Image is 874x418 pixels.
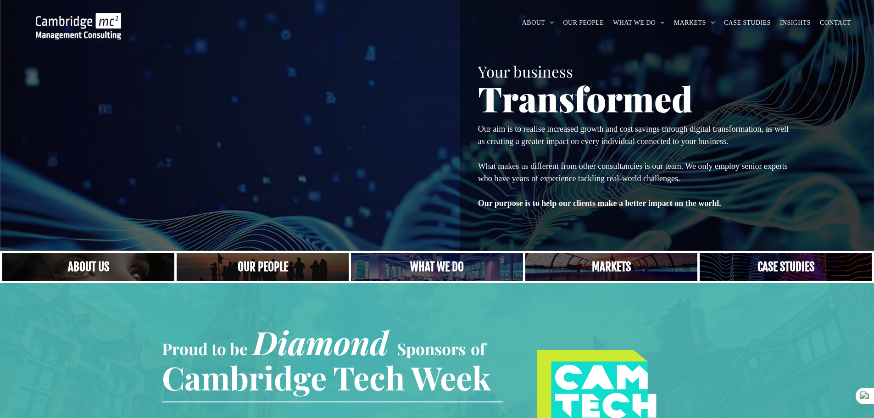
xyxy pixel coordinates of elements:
span: Transformed [478,75,693,121]
a: ABOUT [518,16,559,30]
img: Go to Homepage [36,13,121,39]
a: Close up of woman's face, centered on her eyes [2,253,174,281]
a: CONTACT [815,16,856,30]
span: Our aim is to realise increased growth and cost savings through digital transformation, as well a... [478,124,789,146]
span: Diamond [253,320,389,363]
a: INSIGHTS [775,16,815,30]
a: A yoga teacher lifting his whole body off the ground in the peacock pose [351,253,523,281]
a: A crowd in silhouette at sunset, on a rise or lookout point [177,253,349,281]
span: Your business [478,61,573,81]
span: Sponsors [397,338,466,359]
span: Cambridge Tech Week [162,356,491,399]
a: CASE STUDIES [719,16,775,30]
a: WHAT WE DO [608,16,669,30]
a: OUR PEOPLE [559,16,609,30]
span: Proud to be [162,338,248,359]
a: MARKETS [669,16,719,30]
span: What makes us different from other consultancies is our team. We only employ senior experts who h... [478,162,788,183]
span: of [471,338,485,359]
strong: Our purpose is to help our clients make a better impact on the world. [478,199,721,208]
